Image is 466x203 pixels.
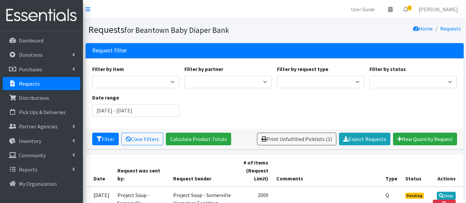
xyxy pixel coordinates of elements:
img: HumanEssentials [3,4,80,27]
a: Requests [3,77,80,90]
a: View [437,192,456,200]
p: Pick Ups & Deliveries [19,109,66,115]
p: Community [19,152,46,159]
p: Dashboard [19,37,43,44]
th: # of Items (Request Limit) [238,155,272,187]
a: [PERSON_NAME] [413,3,463,16]
label: Date range [92,94,119,101]
label: Filter by status [369,65,406,73]
a: Dashboard [3,34,80,47]
a: Reports [3,163,80,176]
th: Status [401,155,429,187]
a: Calculate Product Totals [166,133,231,145]
th: Actions [429,155,463,187]
a: Export Requests [339,133,390,145]
a: Pick Ups & Deliveries [3,105,80,119]
p: Partner Agencies [19,123,58,130]
label: Filter by partner [184,65,223,73]
span: Pending [405,193,424,199]
a: Requests [440,25,461,32]
a: Print Unfulfilled Picklists (1) [257,133,336,145]
p: Purchases [19,66,42,73]
h3: Request Filter [92,47,127,54]
label: Filter by request type [277,65,328,73]
span: 1 [407,6,412,10]
a: Purchases [3,63,80,76]
label: Filter by item [92,65,124,73]
a: Home [413,25,433,32]
th: Request was sent by: [113,155,169,187]
a: Inventory [3,134,80,148]
button: Filter [92,133,119,145]
th: Type [381,155,401,187]
input: January 1, 2011 - December 31, 2011 [92,104,180,117]
a: Distributions [3,91,80,104]
h1: Requests [88,24,272,35]
a: Community [3,149,80,162]
th: Comments [272,155,381,187]
th: Date [86,155,113,187]
abbr: Quantity [385,192,389,198]
p: My Organization [19,180,57,187]
a: 1 [398,3,413,16]
th: Request Sender [169,155,238,187]
p: Distributions [19,95,49,101]
p: Requests [19,80,40,87]
a: Donations [3,48,80,61]
a: My Organization [3,177,80,190]
a: New Quantity Request [393,133,457,145]
a: Partner Agencies [3,120,80,133]
small: for Beantown Baby Diaper Bank [124,25,229,35]
p: Inventory [19,138,41,144]
p: Donations [19,51,43,58]
p: Reports [19,166,37,173]
a: Clear Filters [121,133,163,145]
a: User Guide [346,3,380,16]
